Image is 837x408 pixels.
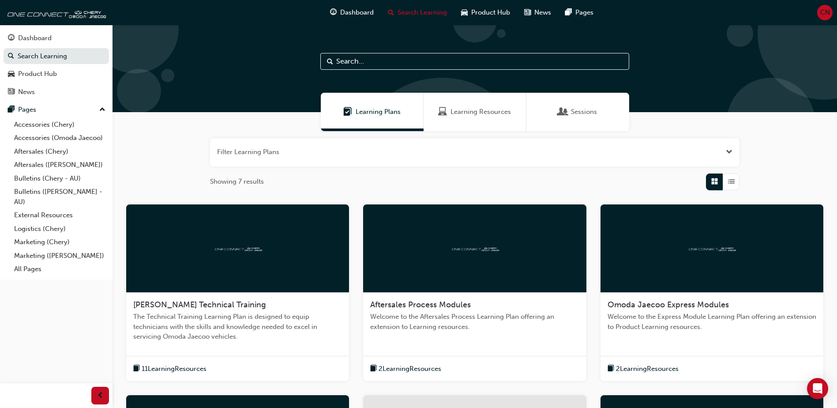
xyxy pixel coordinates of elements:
[11,118,109,132] a: Accessories (Chery)
[11,222,109,236] a: Logistics (Chery)
[321,93,424,131] a: Learning PlansLearning Plans
[8,106,15,114] span: pages-icon
[343,107,352,117] span: Learning Plans
[18,33,52,43] div: Dashboard
[711,177,718,187] span: Grid
[558,4,601,22] a: pages-iconPages
[424,93,526,131] a: Learning ResourcesLearning Resources
[8,53,14,60] span: search-icon
[438,107,447,117] span: Learning Resources
[11,185,109,208] a: Bulletins ([PERSON_NAME] - AU)
[133,363,140,374] span: book-icon
[616,364,679,374] span: 2 Learning Resources
[608,363,679,374] button: book-icon2LearningResources
[559,107,567,117] span: Sessions
[18,105,36,115] div: Pages
[381,4,454,22] a: search-iconSearch Learning
[142,364,206,374] span: 11 Learning Resources
[575,8,593,18] span: Pages
[601,204,823,382] a: oneconnectOmoda Jaecoo Express ModulesWelcome to the Express Module Learning Plan offering an ext...
[4,102,109,118] button: Pages
[4,30,109,46] a: Dashboard
[4,66,109,82] a: Product Hub
[4,28,109,102] button: DashboardSearch LearningProduct HubNews
[608,312,816,332] span: Welcome to the Express Module Learning Plan offering an extension to Product Learning resources.
[608,363,614,374] span: book-icon
[687,244,736,252] img: oneconnect
[11,145,109,159] a: Aftersales (Chery)
[370,312,579,332] span: Welcome to the Aftersales Process Learning Plan offering an extension to Learning resources.
[18,87,35,97] div: News
[571,107,597,117] span: Sessions
[11,262,109,276] a: All Pages
[133,363,206,374] button: book-icon11LearningResources
[340,8,374,18] span: Dashboard
[526,93,629,131] a: SessionsSessions
[356,107,401,117] span: Learning Plans
[8,34,15,42] span: guage-icon
[608,300,729,310] span: Omoda Jaecoo Express Modules
[565,7,572,18] span: pages-icon
[450,244,499,252] img: oneconnect
[517,4,558,22] a: news-iconNews
[4,4,106,21] img: oneconnect
[454,4,517,22] a: car-iconProduct Hub
[524,7,531,18] span: news-icon
[726,147,732,157] button: Open the filter
[133,312,342,342] span: The Technical Training Learning Plan is designed to equip technicians with the skills and knowled...
[450,107,511,117] span: Learning Resources
[327,57,333,67] span: Search
[99,104,105,116] span: up-icon
[323,4,381,22] a: guage-iconDashboard
[4,48,109,64] a: Search Learning
[11,235,109,249] a: Marketing (Chery)
[370,300,471,310] span: Aftersales Process Modules
[320,53,629,70] input: Search...
[398,8,447,18] span: Search Learning
[471,8,510,18] span: Product Hub
[370,363,441,374] button: book-icon2LearningResources
[8,88,15,96] span: news-icon
[8,70,15,78] span: car-icon
[18,69,57,79] div: Product Hub
[11,208,109,222] a: External Resources
[214,244,262,252] img: oneconnect
[379,364,441,374] span: 2 Learning Resources
[820,8,830,18] span: CN
[133,300,266,310] span: [PERSON_NAME] Technical Training
[330,7,337,18] span: guage-icon
[4,84,109,100] a: News
[97,390,104,401] span: prev-icon
[817,5,833,20] button: CN
[11,172,109,185] a: Bulletins (Chery - AU)
[11,131,109,145] a: Accessories (Omoda Jaecoo)
[210,177,264,187] span: Showing 7 results
[11,158,109,172] a: Aftersales ([PERSON_NAME])
[11,249,109,263] a: Marketing ([PERSON_NAME])
[807,378,828,399] div: Open Intercom Messenger
[126,204,349,382] a: oneconnect[PERSON_NAME] Technical TrainingThe Technical Training Learning Plan is designed to equ...
[363,204,586,382] a: oneconnectAftersales Process ModulesWelcome to the Aftersales Process Learning Plan offering an e...
[728,177,735,187] span: List
[534,8,551,18] span: News
[370,363,377,374] span: book-icon
[461,7,468,18] span: car-icon
[388,7,394,18] span: search-icon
